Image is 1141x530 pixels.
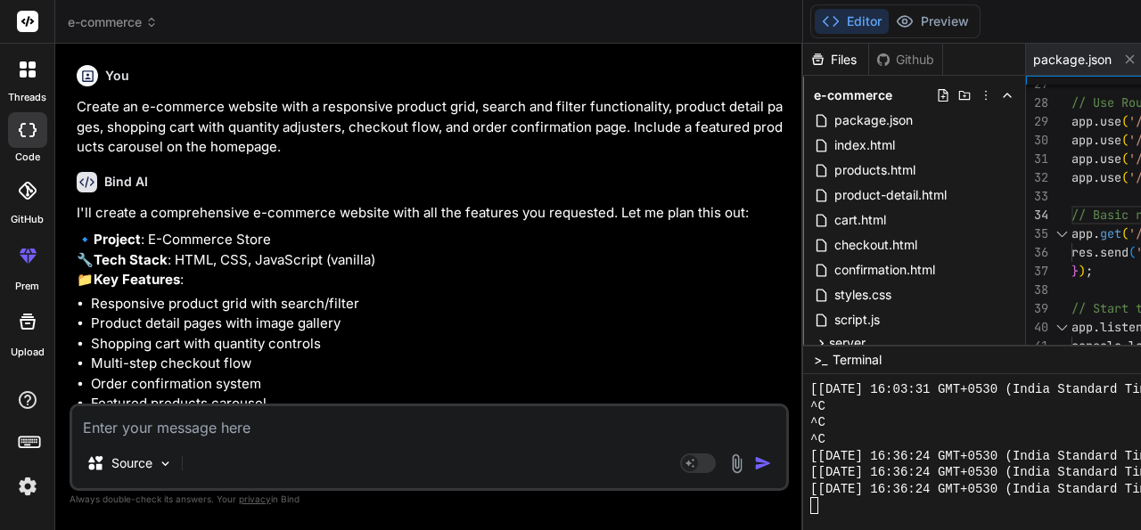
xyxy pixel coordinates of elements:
span: use [1100,169,1121,185]
div: 33 [1026,187,1048,206]
strong: Key Features [94,271,180,288]
h6: Bind AI [104,173,148,191]
img: icon [754,454,772,472]
span: res [1071,244,1093,260]
span: index.html [833,135,897,156]
p: Source [111,454,152,472]
p: Create an e-commerce website with a responsive product grid, search and filter functionality, pro... [77,97,785,158]
img: settings [12,471,43,501]
div: 35 [1026,224,1048,243]
span: app [1071,319,1093,335]
span: . [1093,169,1100,185]
li: Order confirmation system [91,374,785,395]
span: ; [1086,263,1093,279]
div: 29 [1026,112,1048,131]
div: 30 [1026,131,1048,150]
li: Shopping cart with quantity controls [91,334,785,355]
span: package.json [833,110,915,131]
span: ( [1121,225,1129,241]
label: prem [15,279,39,294]
div: 34 [1026,206,1048,224]
div: Files [803,51,868,69]
span: products.html [833,159,917,181]
div: 37 [1026,262,1048,281]
div: 32 [1026,168,1048,187]
span: . [1093,113,1100,129]
span: >_ [814,351,827,369]
p: I'll create a comprehensive e-commerce website with all the features you requested. Let me plan t... [77,203,785,224]
div: Click to collapse the range. [1050,318,1073,337]
span: use [1100,151,1121,167]
span: confirmation.html [833,259,937,281]
span: ) [1079,263,1086,279]
span: ( [1121,113,1129,129]
span: use [1100,132,1121,148]
span: ( [1129,244,1136,260]
span: checkout.html [833,234,919,256]
span: ^C [810,398,825,415]
span: script.js [833,309,882,330]
span: ( [1121,169,1129,185]
label: code [15,150,40,165]
label: GitHub [11,212,44,227]
span: app [1071,151,1093,167]
img: attachment [726,453,747,474]
span: server [829,334,866,352]
span: . [1093,132,1100,148]
p: 🔹 : E-Commerce Store 🔧 : HTML, CSS, JavaScript (vanilla) 📁 : [77,230,785,290]
div: 38 [1026,281,1048,299]
span: product-detail.html [833,184,948,206]
li: Responsive product grid with search/filter [91,294,785,314]
button: Editor [815,9,889,34]
p: Always double-check its answers. Your in Bind [70,491,789,508]
span: send [1100,244,1129,260]
li: Featured products carousel [91,394,785,414]
img: Pick Models [158,456,173,471]
span: use [1100,113,1121,129]
strong: Tech Stack [94,251,168,268]
span: ( [1121,132,1129,148]
label: threads [8,90,46,105]
li: Multi-step checkout flow [91,354,785,374]
span: console [1071,338,1121,354]
span: Terminal [833,351,882,369]
span: ( [1121,151,1129,167]
span: ^C [810,431,825,448]
span: app [1071,132,1093,148]
span: app [1071,225,1093,241]
span: get [1100,225,1121,241]
span: . [1093,151,1100,167]
span: app [1071,113,1093,129]
span: ^C [810,414,825,431]
div: 36 [1026,243,1048,262]
span: } [1071,263,1079,279]
div: 41 [1026,337,1048,355]
span: . [1121,338,1129,354]
div: Click to collapse the range. [1050,224,1073,243]
span: app [1071,169,1093,185]
span: . [1093,319,1100,335]
span: styles.css [833,284,893,306]
span: e-commerce [814,86,892,104]
span: privacy [239,493,271,504]
label: Upload [11,345,45,360]
button: Preview [889,9,976,34]
div: Github [869,51,942,69]
div: 31 [1026,150,1048,168]
span: . [1093,225,1100,241]
div: 28 [1026,94,1048,112]
span: package.json [1033,51,1112,69]
span: cart.html [833,209,888,231]
span: . [1093,244,1100,260]
h6: You [105,67,129,85]
div: 40 [1026,318,1048,337]
div: 39 [1026,299,1048,318]
li: Product detail pages with image gallery [91,314,785,334]
strong: Project [94,231,141,248]
span: e-commerce [68,13,158,31]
